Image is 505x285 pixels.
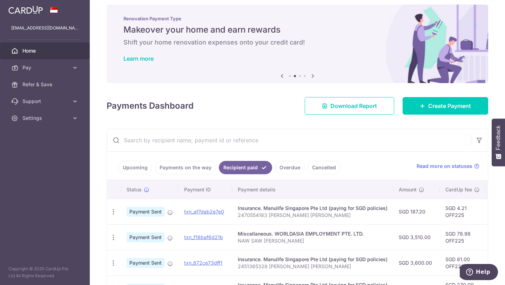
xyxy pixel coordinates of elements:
span: Settings [22,115,69,122]
div: Miscellaneous. WORLDASIA EMPLOYMENT PTE. LTD. [238,230,388,237]
td: SGD 3,600.00 [393,250,440,276]
a: Upcoming [118,161,152,174]
th: Payment details [232,181,393,199]
h6: Shift your home renovation expenses onto your credit card! [123,38,471,47]
span: Home [22,47,69,54]
a: Download Report [305,97,394,115]
input: Search by recipient name, payment id or reference [107,129,471,151]
button: Feedback - Show survey [492,118,505,166]
span: Pay [22,64,69,71]
td: SGD 3,510.00 [393,224,440,250]
a: Overdue [275,161,305,174]
span: Refer & Save [22,81,69,88]
img: CardUp [8,6,43,14]
a: txn_af7dab2e7e0 [184,209,224,215]
span: Payment Sent [127,258,164,268]
div: Insurance. Manulife Singapore Pte Ltd (paying for SGD policies) [238,205,388,212]
a: Recipient paid [219,161,272,174]
span: Read more on statuses [417,163,472,170]
td: SGD 78.98 OFF225 [440,224,485,250]
h4: Payments Dashboard [107,100,194,112]
span: Amount [399,186,417,193]
td: SGD 4.21 OFF225 [440,199,485,224]
span: Payment Sent [127,232,164,242]
span: Support [22,98,69,105]
div: Insurance. Manulife Singapore Pte Ltd (paying for SGD policies) [238,256,388,263]
span: Payment Sent [127,207,164,217]
th: Payment ID [179,181,232,199]
span: CardUp fee [445,186,472,193]
span: Create Payment [428,102,471,110]
td: SGD 187.20 [393,199,440,224]
a: Learn more [123,55,154,62]
p: 2470554183 [PERSON_NAME] [PERSON_NAME] [238,212,388,219]
a: txn_f18baf6d21b [184,234,223,240]
a: Payments on the way [155,161,216,174]
p: Renovation Payment Type [123,16,471,21]
p: [EMAIL_ADDRESS][DOMAIN_NAME] [11,25,79,32]
a: Cancelled [308,161,341,174]
p: NAW SAW [PERSON_NAME] [238,237,388,244]
span: Feedback [495,125,501,150]
p: 2451365328 [PERSON_NAME] [PERSON_NAME] [238,263,388,270]
a: Read more on statuses [417,163,479,170]
img: Renovation banner [107,5,488,83]
iframe: Opens a widget where you can find more information [460,264,498,281]
h5: Makeover your home and earn rewards [123,24,471,35]
a: txn_672ce73dff1 [184,260,222,266]
span: Status [127,186,142,193]
td: SGD 81.00 OFF225 [440,250,485,276]
a: Create Payment [403,97,488,115]
span: Download Report [330,102,377,110]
